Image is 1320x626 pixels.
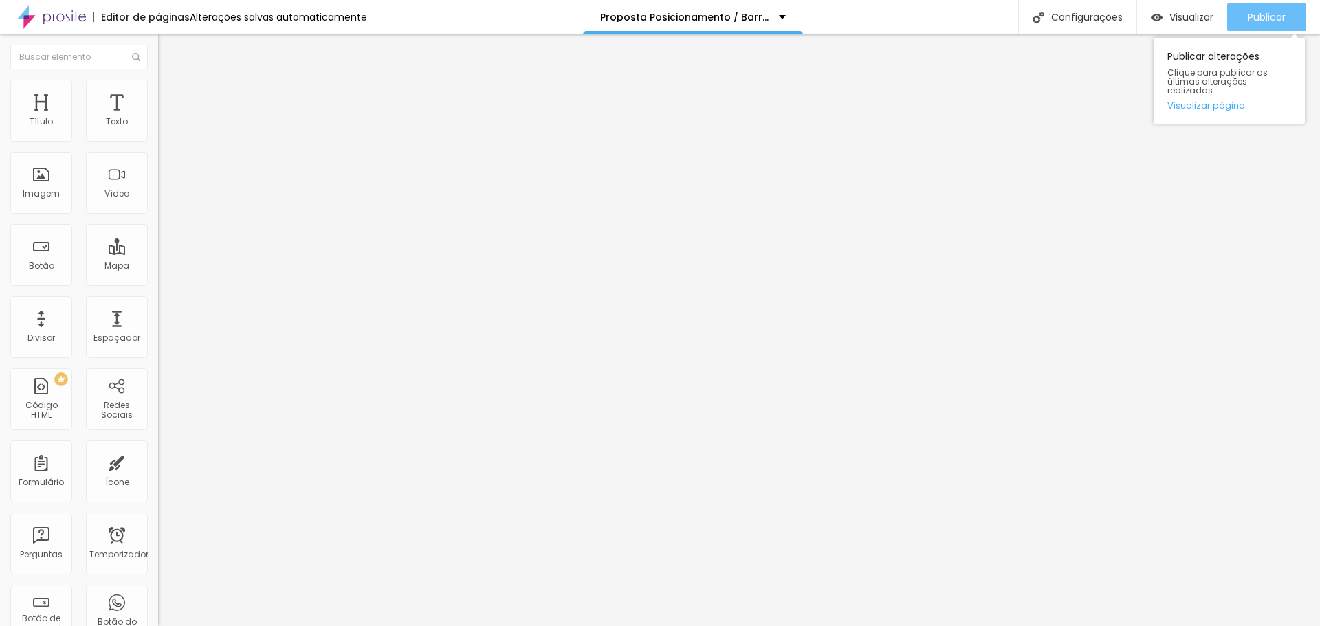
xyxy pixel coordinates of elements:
font: Visualizar [1169,10,1213,24]
button: Publicar [1227,3,1306,31]
font: Configurações [1051,10,1123,24]
button: Visualizar [1137,3,1227,31]
font: Formulário [19,476,64,488]
font: Ícone [105,476,129,488]
font: Redes Sociais [101,399,133,421]
font: Vídeo [104,188,129,199]
font: Título [30,115,53,127]
img: view-1.svg [1151,12,1163,23]
font: Publicar alterações [1167,49,1259,63]
input: Buscar elemento [10,45,148,69]
font: Proposta Posicionamento / Barra da Tijuca [600,10,818,24]
font: Botão [29,260,54,271]
font: Visualizar página [1167,99,1245,112]
font: Publicar [1248,10,1286,24]
img: Ícone [1033,12,1044,23]
font: Alterações salvas automaticamente [190,10,367,24]
font: Texto [106,115,128,127]
a: Visualizar página [1167,101,1291,110]
iframe: Editor [158,34,1320,626]
font: Mapa [104,260,129,271]
font: Clique para publicar as últimas alterações realizadas [1167,67,1268,96]
font: Perguntas [20,548,63,560]
font: Temporizador [89,548,148,560]
font: Código HTML [25,399,58,421]
font: Divisor [27,332,55,344]
font: Editor de páginas [101,10,190,24]
img: Ícone [132,53,140,61]
font: Espaçador [93,332,140,344]
font: Imagem [23,188,60,199]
